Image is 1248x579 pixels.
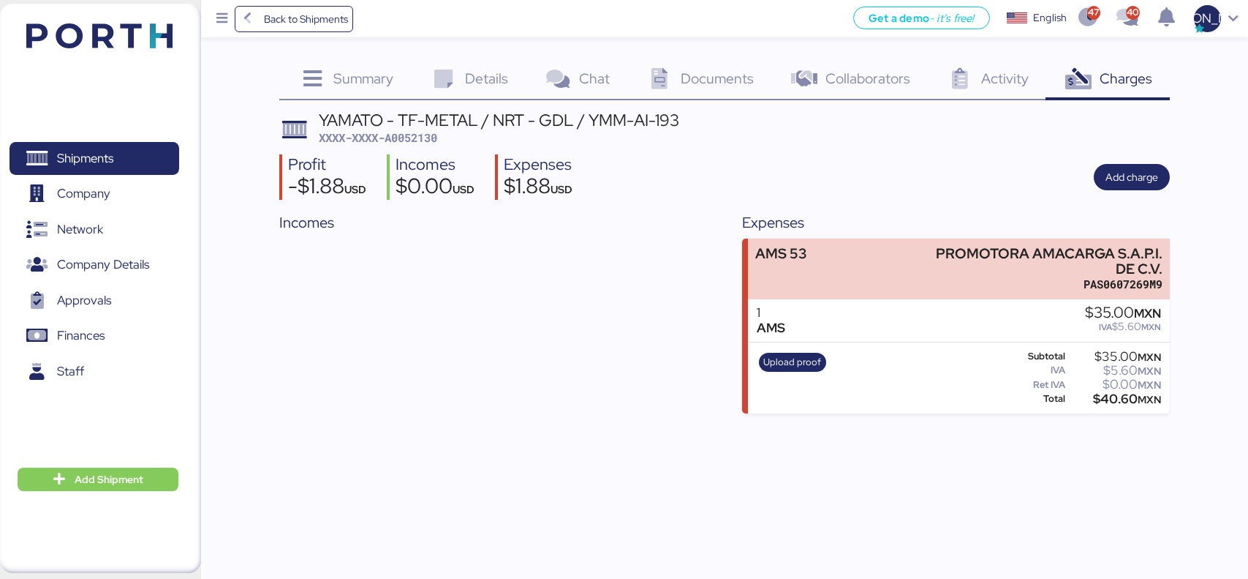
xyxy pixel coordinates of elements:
[10,213,179,247] a: Network
[918,277,1162,292] div: PAS0607269M9
[1138,365,1161,378] span: MXN
[57,254,149,275] span: Company Details
[579,69,610,88] span: Chat
[465,69,508,88] span: Details
[279,212,706,234] div: Incomes
[288,154,366,176] div: Profit
[18,468,178,491] button: Add Shipment
[1003,351,1065,362] div: Subtotal
[504,176,572,201] div: $1.88
[333,69,393,88] span: Summary
[1141,321,1161,333] span: MXN
[742,212,1169,234] div: Expenses
[681,69,754,88] span: Documents
[57,361,84,382] span: Staff
[319,112,679,128] div: YAMATO - TF-METAL / NRT - GDL / YMM-AI-193
[1105,168,1158,186] span: Add charge
[1100,69,1152,88] span: Charges
[10,355,179,389] a: Staff
[551,182,572,196] span: USD
[75,471,143,488] span: Add Shipment
[453,182,474,196] span: USD
[288,176,366,201] div: -$1.88
[344,182,366,196] span: USD
[10,284,179,318] a: Approvals
[57,183,110,204] span: Company
[235,6,354,32] a: Back to Shipments
[1138,393,1161,406] span: MXN
[396,154,474,176] div: Incomes
[1138,378,1161,392] span: MXN
[210,7,235,31] button: Menu
[1003,380,1065,390] div: Ret IVA
[1099,321,1112,333] span: IVA
[57,325,105,346] span: Finances
[10,177,179,211] a: Company
[1003,394,1065,404] div: Total
[10,319,179,353] a: Finances
[1094,164,1170,190] button: Add charge
[57,219,103,240] span: Network
[504,154,572,176] div: Expenses
[1068,394,1161,405] div: $40.60
[1068,379,1161,390] div: $0.00
[10,248,179,282] a: Company Details
[1068,365,1161,376] div: $5.60
[10,142,179,176] a: Shipments
[1085,321,1161,332] div: $5.60
[918,246,1162,277] div: PROMOTORA AMACARGA S.A.P.I. DE C.V.
[1033,10,1067,26] div: English
[755,246,807,261] div: AMS 53
[264,10,348,28] span: Back to Shipments
[1134,305,1161,321] span: MXN
[1138,351,1161,364] span: MXN
[757,305,785,321] div: 1
[825,69,910,88] span: Collaborators
[757,321,785,336] div: AMS
[759,353,826,372] button: Upload proof
[763,354,821,370] span: Upload proof
[1068,351,1161,362] div: $35.00
[57,290,111,311] span: Approvals
[396,176,474,201] div: $0.00
[1003,365,1065,376] div: IVA
[57,148,113,169] span: Shipments
[1085,305,1161,321] div: $35.00
[319,130,437,145] span: XXXX-XXXX-A0052130
[981,69,1029,88] span: Activity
